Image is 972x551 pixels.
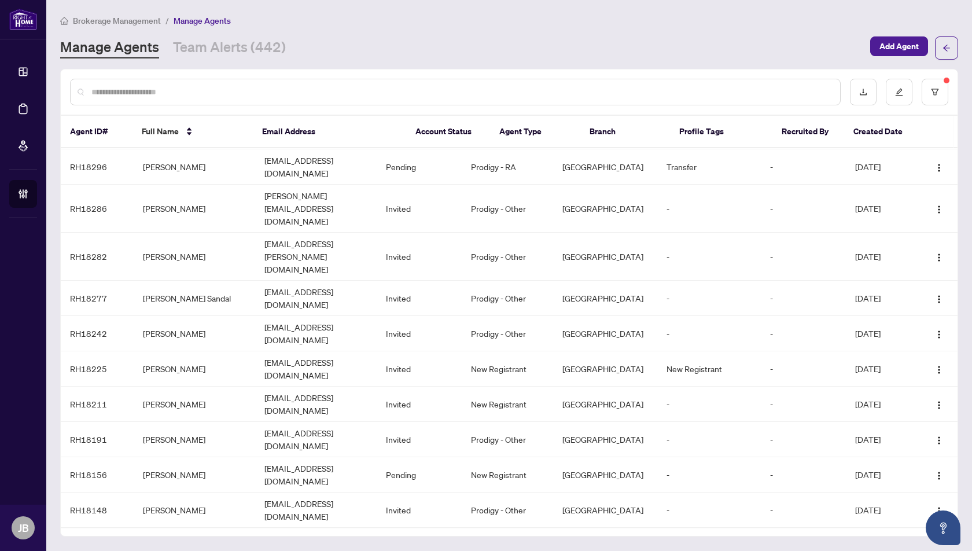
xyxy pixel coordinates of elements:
[846,149,919,185] td: [DATE]
[134,422,255,457] td: [PERSON_NAME]
[174,16,231,26] span: Manage Agents
[377,457,462,493] td: Pending
[462,457,553,493] td: New Registrant
[930,359,948,378] button: Logo
[61,316,134,351] td: RH18242
[462,493,553,528] td: Prodigy - Other
[930,199,948,218] button: Logo
[761,493,846,528] td: -
[255,281,377,316] td: [EMAIL_ADDRESS][DOMAIN_NAME]
[761,387,846,422] td: -
[255,387,377,422] td: [EMAIL_ADDRESS][DOMAIN_NAME]
[255,233,377,281] td: [EMAIL_ADDRESS][PERSON_NAME][DOMAIN_NAME]
[462,185,553,233] td: Prodigy - Other
[165,14,169,27] li: /
[942,44,951,52] span: arrow-left
[846,422,919,457] td: [DATE]
[462,387,553,422] td: New Registrant
[553,316,658,351] td: [GEOGRAPHIC_DATA]
[846,457,919,493] td: [DATE]
[377,351,462,387] td: Invited
[930,289,948,307] button: Logo
[846,281,919,316] td: [DATE]
[930,247,948,266] button: Logo
[377,233,462,281] td: Invited
[134,351,255,387] td: [PERSON_NAME]
[870,36,928,56] button: Add Agent
[930,324,948,343] button: Logo
[879,37,919,56] span: Add Agent
[934,295,944,304] img: Logo
[377,185,462,233] td: Invited
[377,422,462,457] td: Invited
[462,233,553,281] td: Prodigy - Other
[553,351,658,387] td: [GEOGRAPHIC_DATA]
[377,493,462,528] td: Invited
[9,9,37,30] img: logo
[134,457,255,493] td: [PERSON_NAME]
[134,149,255,185] td: [PERSON_NAME]
[134,387,255,422] td: [PERSON_NAME]
[657,233,761,281] td: -
[61,233,134,281] td: RH18282
[462,422,553,457] td: Prodigy - Other
[657,281,761,316] td: -
[255,149,377,185] td: [EMAIL_ADDRESS][DOMAIN_NAME]
[553,457,658,493] td: [GEOGRAPHIC_DATA]
[134,281,255,316] td: [PERSON_NAME] Sandal
[761,233,846,281] td: -
[61,185,134,233] td: RH18286
[761,149,846,185] td: -
[462,149,553,185] td: Prodigy - RA
[934,365,944,374] img: Logo
[377,316,462,351] td: Invited
[255,457,377,493] td: [EMAIL_ADDRESS][DOMAIN_NAME]
[761,316,846,351] td: -
[61,387,134,422] td: RH18211
[657,316,761,351] td: -
[255,185,377,233] td: [PERSON_NAME][EMAIL_ADDRESS][DOMAIN_NAME]
[930,395,948,413] button: Logo
[930,157,948,176] button: Logo
[134,233,255,281] td: [PERSON_NAME]
[553,281,658,316] td: [GEOGRAPHIC_DATA]
[61,116,132,148] th: Agent ID#
[255,422,377,457] td: [EMAIL_ADDRESS][DOMAIN_NAME]
[553,233,658,281] td: [GEOGRAPHIC_DATA]
[490,116,580,148] th: Agent Type
[761,422,846,457] td: -
[761,185,846,233] td: -
[657,422,761,457] td: -
[553,185,658,233] td: [GEOGRAPHIC_DATA]
[844,116,916,148] th: Created Date
[142,125,179,138] span: Full Name
[134,185,255,233] td: [PERSON_NAME]
[173,38,286,58] a: Team Alerts (442)
[934,506,944,516] img: Logo
[657,387,761,422] td: -
[462,316,553,351] td: Prodigy - Other
[553,387,658,422] td: [GEOGRAPHIC_DATA]
[61,351,134,387] td: RH18225
[134,493,255,528] td: [PERSON_NAME]
[255,493,377,528] td: [EMAIL_ADDRESS][DOMAIN_NAME]
[553,149,658,185] td: [GEOGRAPHIC_DATA]
[846,233,919,281] td: [DATE]
[934,253,944,262] img: Logo
[930,465,948,484] button: Logo
[61,281,134,316] td: RH18277
[377,387,462,422] td: Invited
[134,316,255,351] td: [PERSON_NAME]
[846,316,919,351] td: [DATE]
[657,351,761,387] td: New Registrant
[761,281,846,316] td: -
[406,116,490,148] th: Account Status
[61,493,134,528] td: RH18148
[930,501,948,519] button: Logo
[462,281,553,316] td: Prodigy - Other
[377,281,462,316] td: Invited
[377,149,462,185] td: Pending
[934,163,944,172] img: Logo
[934,436,944,445] img: Logo
[580,116,671,148] th: Branch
